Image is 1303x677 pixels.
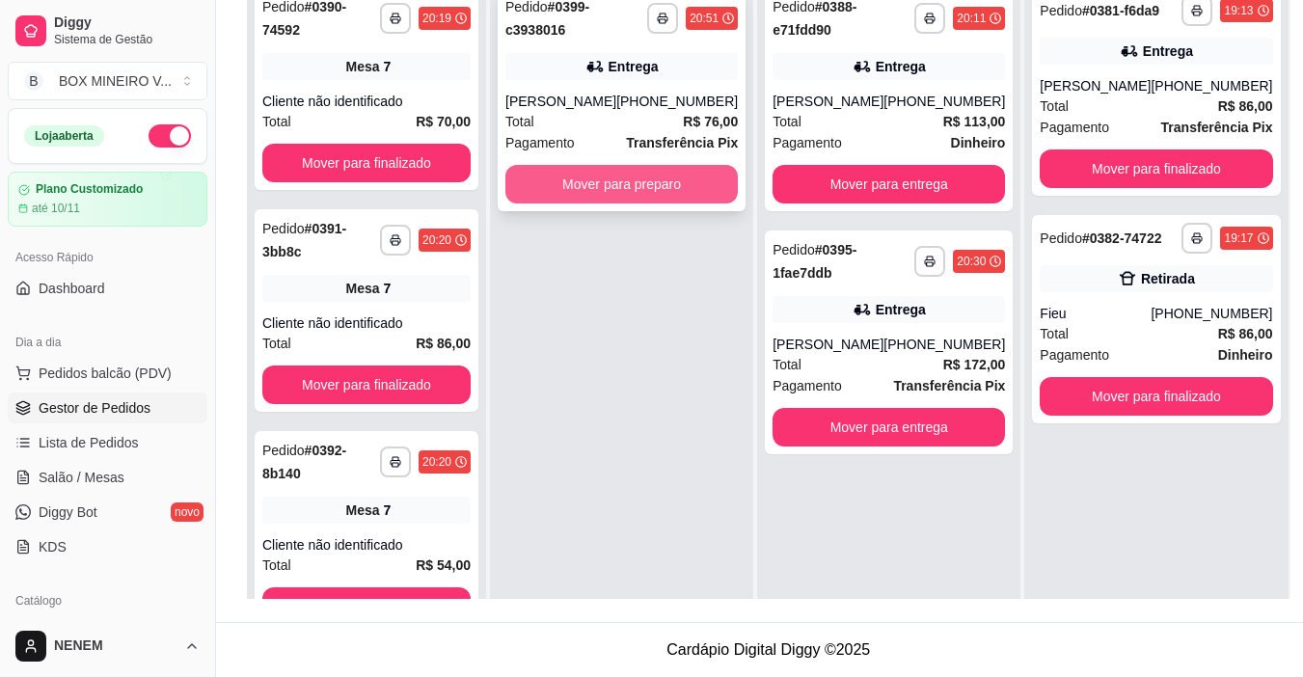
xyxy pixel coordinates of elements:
strong: Transferência Pix [1161,120,1273,135]
button: Mover para finalizado [1040,149,1272,188]
a: KDS [8,531,207,562]
strong: # 0382-74722 [1082,230,1162,246]
span: Total [773,111,801,132]
button: Pedidos balcão (PDV) [8,358,207,389]
div: Cliente não identificado [262,535,471,555]
button: Select a team [8,62,207,100]
div: 20:20 [422,454,451,470]
div: 20:19 [422,11,451,26]
div: 20:11 [957,11,986,26]
div: 7 [384,501,392,520]
span: Gestor de Pedidos [39,398,150,418]
div: 19:13 [1224,3,1253,18]
div: Cliente não identificado [262,92,471,111]
span: Pedido [773,242,815,257]
a: Diggy Botnovo [8,497,207,528]
div: [PHONE_NUMBER] [883,92,1005,111]
a: Lista de Pedidos [8,427,207,458]
div: [PHONE_NUMBER] [1151,304,1272,323]
span: Salão / Mesas [39,468,124,487]
span: Pagamento [1040,117,1109,138]
article: Plano Customizado [36,182,143,197]
span: B [24,71,43,91]
div: Retirada [1141,269,1195,288]
strong: R$ 70,00 [416,114,471,129]
a: Plano Customizadoaté 10/11 [8,172,207,227]
strong: Dinheiro [1218,347,1273,363]
span: Total [1040,323,1069,344]
span: Total [505,111,534,132]
a: Dashboard [8,273,207,304]
strong: R$ 86,00 [416,336,471,351]
div: BOX MINEIRO V ... [59,71,172,91]
span: Sistema de Gestão [54,32,200,47]
div: 7 [384,279,392,298]
button: Alterar Status [149,124,191,148]
div: Fieu [1040,304,1151,323]
span: KDS [39,537,67,556]
div: Cliente não identificado [262,313,471,333]
span: Total [773,354,801,375]
button: Mover para entrega [773,165,1005,203]
strong: R$ 113,00 [943,114,1006,129]
div: [PHONE_NUMBER] [616,92,738,111]
strong: # 0381-f6da9 [1082,3,1159,18]
span: Pedido [262,221,305,236]
div: [PERSON_NAME] [773,92,883,111]
button: Mover para finalizado [1040,377,1272,416]
span: Mesa [346,57,380,76]
span: Diggy Bot [39,502,97,522]
div: [PERSON_NAME] [773,335,883,354]
div: 20:30 [957,254,986,269]
strong: Dinheiro [951,135,1006,150]
div: 19:17 [1224,230,1253,246]
div: [PHONE_NUMBER] [883,335,1005,354]
span: Pedido [1040,230,1082,246]
div: Entrega [609,57,659,76]
strong: R$ 172,00 [943,357,1006,372]
button: Mover para finalizado [262,366,471,404]
div: Catálogo [8,585,207,616]
span: Diggy [54,14,200,32]
span: Pedido [262,443,305,458]
span: Pagamento [505,132,575,153]
button: NENEM [8,623,207,669]
strong: R$ 86,00 [1218,98,1273,114]
span: NENEM [54,637,176,655]
div: 20:20 [422,232,451,248]
div: Acesso Rápido [8,242,207,273]
strong: R$ 86,00 [1218,326,1273,341]
span: Total [262,333,291,354]
strong: R$ 76,00 [683,114,738,129]
span: Mesa [346,501,380,520]
span: Dashboard [39,279,105,298]
strong: R$ 54,00 [416,557,471,573]
button: Mover para preparo [505,165,738,203]
span: Total [1040,95,1069,117]
article: até 10/11 [32,201,80,216]
a: Salão / Mesas [8,462,207,493]
div: Loja aberta [24,125,104,147]
strong: Transferência Pix [626,135,738,150]
span: Pagamento [1040,344,1109,366]
span: Mesa [346,279,380,298]
span: Pagamento [773,375,842,396]
strong: # 0392-8b140 [262,443,346,481]
span: Pedido [1040,3,1082,18]
div: [PERSON_NAME] [1040,76,1151,95]
span: Pedidos balcão (PDV) [39,364,172,383]
span: Total [262,111,291,132]
div: Entrega [876,57,926,76]
span: Lista de Pedidos [39,433,139,452]
span: Pagamento [773,132,842,153]
div: Dia a dia [8,327,207,358]
div: 20:51 [690,11,719,26]
button: Mover para entrega [773,408,1005,447]
div: [PERSON_NAME] [505,92,616,111]
a: DiggySistema de Gestão [8,8,207,54]
a: Gestor de Pedidos [8,393,207,423]
div: 7 [384,57,392,76]
button: Mover para finalizado [262,587,471,626]
strong: # 0391-3bb8c [262,221,346,259]
div: Entrega [1143,41,1193,61]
